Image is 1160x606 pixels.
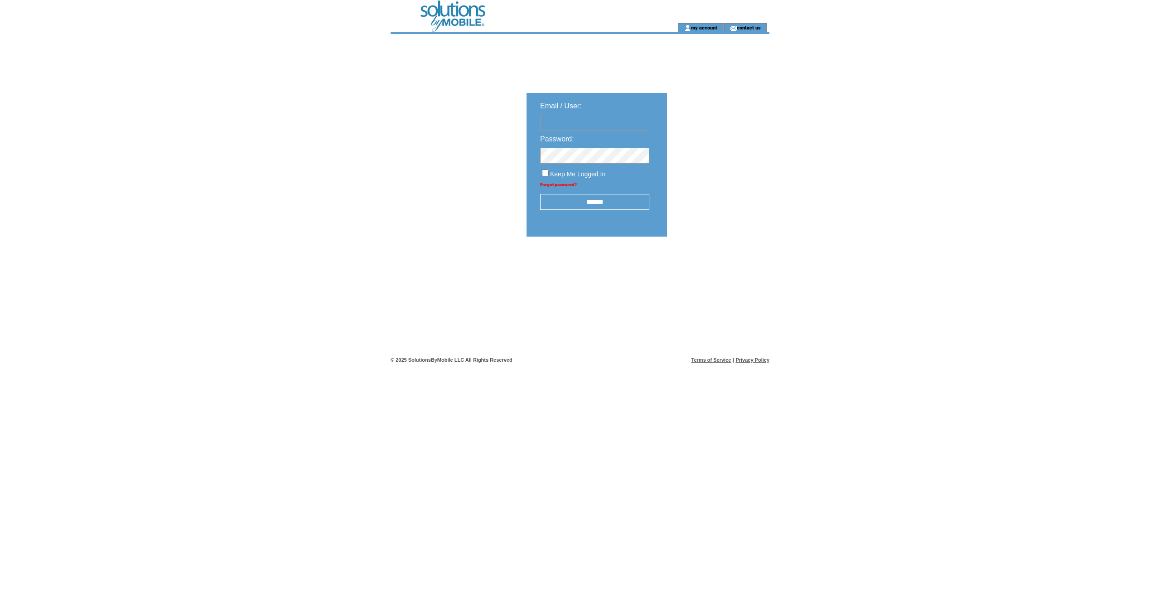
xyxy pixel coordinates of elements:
[691,357,731,363] a: Terms of Service
[730,24,737,32] img: contact_us_icon.gif;jsessionid=EEFB39B72DAFBEFF6DC0DB0242867B74
[391,357,512,363] span: © 2025 SolutionsByMobile LLC All Rights Reserved
[691,24,717,30] a: my account
[550,170,605,178] span: Keep Me Logged In
[693,259,739,271] img: transparent.png;jsessionid=EEFB39B72DAFBEFF6DC0DB0242867B74
[540,135,574,143] span: Password:
[540,182,577,187] a: Forgot password?
[733,357,734,363] span: |
[737,24,761,30] a: contact us
[735,357,769,363] a: Privacy Policy
[684,24,691,32] img: account_icon.gif;jsessionid=EEFB39B72DAFBEFF6DC0DB0242867B74
[540,102,582,110] span: Email / User:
